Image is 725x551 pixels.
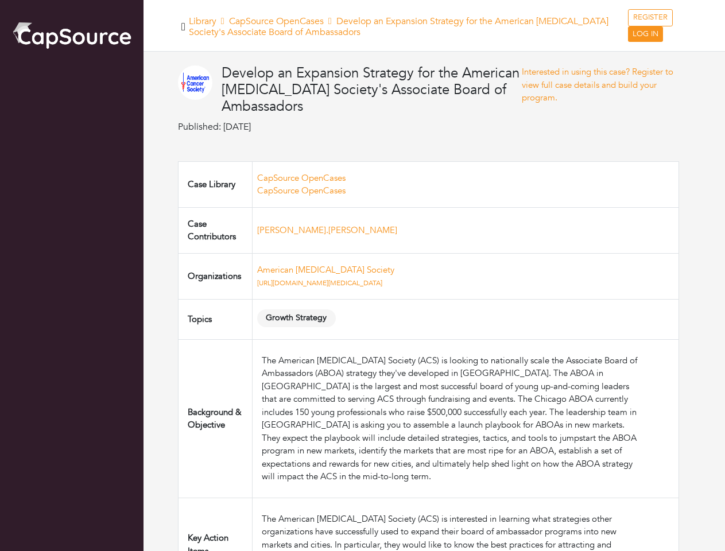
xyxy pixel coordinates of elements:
[257,264,394,275] a: American [MEDICAL_DATA] Society
[628,26,663,42] a: LOG IN
[628,9,673,26] a: REGISTER
[179,161,253,207] td: Case Library
[178,65,212,100] img: ACS.png
[229,15,324,28] a: CapSource OpenCases
[189,16,628,38] h5: Library Develop an Expansion Strategy for the American [MEDICAL_DATA] Society's Associate Board o...
[179,299,253,339] td: Topics
[11,20,132,50] img: cap_logo.png
[257,224,397,236] a: [PERSON_NAME].[PERSON_NAME]
[262,354,641,432] div: The American [MEDICAL_DATA] Society (ACS) is looking to nationally scale the Associate Board of A...
[262,432,641,483] div: They expect the playbook will include detailed strategies, tactics, and tools to jumpstart the AB...
[522,66,673,103] a: Interested in using this case? Register to view full case details and build your program.
[179,339,253,498] td: Background & Objective
[257,185,346,196] a: CapSource OpenCases
[222,65,522,115] h4: Develop an Expansion Strategy for the American [MEDICAL_DATA] Society's Associate Board of Ambass...
[178,120,522,134] p: Published: [DATE]
[179,253,253,299] td: Organizations
[257,172,346,184] a: CapSource OpenCases
[257,309,336,327] span: Growth Strategy
[257,278,382,288] a: [URL][DOMAIN_NAME][MEDICAL_DATA]
[179,207,253,253] td: Case Contributors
